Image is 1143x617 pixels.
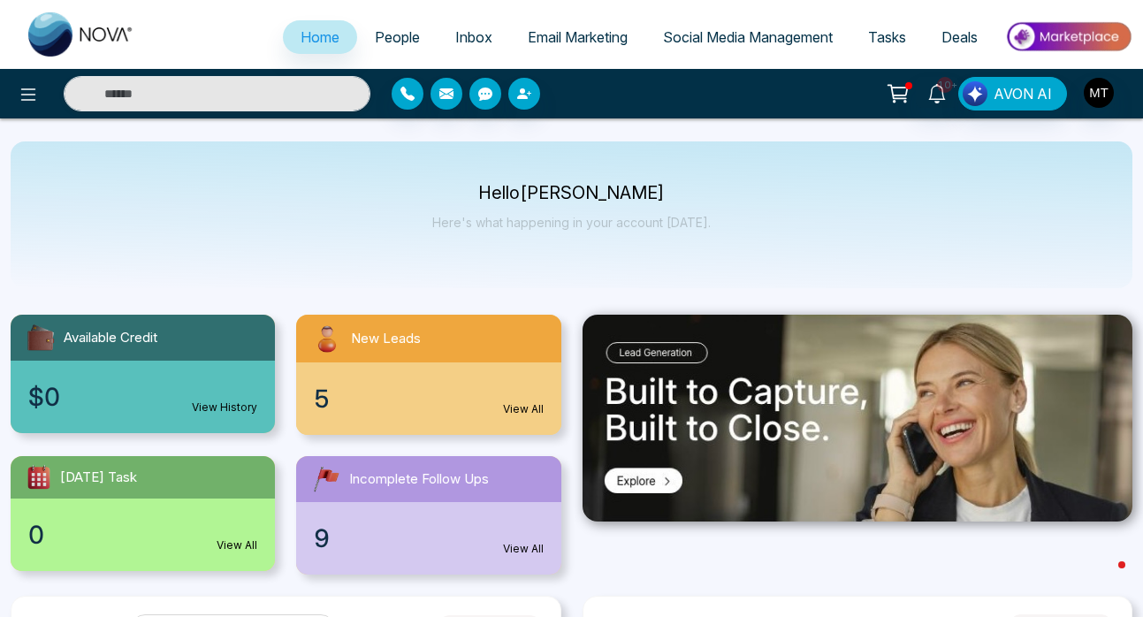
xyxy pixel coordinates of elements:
a: Incomplete Follow Ups9View All [286,456,571,575]
img: todayTask.svg [25,463,53,491]
span: 5 [314,380,330,417]
img: User Avatar [1084,78,1114,108]
a: 10+ [916,77,958,108]
img: Lead Flow [963,81,987,106]
span: [DATE] Task [60,468,137,488]
span: Email Marketing [528,28,628,46]
span: Available Credit [64,328,157,348]
a: People [357,20,438,54]
img: Nova CRM Logo [28,12,134,57]
img: followUps.svg [310,463,342,495]
span: 10+ [937,77,953,93]
a: Social Media Management [645,20,850,54]
span: People [375,28,420,46]
a: Inbox [438,20,510,54]
span: Deals [941,28,978,46]
span: $0 [28,378,60,415]
span: Inbox [455,28,492,46]
span: Home [301,28,339,46]
a: Deals [924,20,995,54]
a: View All [503,541,544,557]
button: AVON AI [958,77,1067,110]
img: . [583,315,1133,522]
span: New Leads [351,329,421,349]
a: Home [283,20,357,54]
a: View All [217,537,257,553]
a: Email Marketing [510,20,645,54]
a: New Leads5View All [286,315,571,435]
p: Here's what happening in your account [DATE]. [432,215,711,230]
span: Incomplete Follow Ups [349,469,489,490]
span: Social Media Management [663,28,833,46]
span: AVON AI [994,83,1052,104]
p: Hello [PERSON_NAME] [432,186,711,201]
span: 9 [314,520,330,557]
span: 0 [28,516,44,553]
img: newLeads.svg [310,322,344,355]
a: View History [192,400,257,415]
span: Tasks [868,28,906,46]
img: availableCredit.svg [25,322,57,354]
iframe: Intercom live chat [1083,557,1125,599]
a: View All [503,401,544,417]
img: Market-place.gif [1004,17,1132,57]
a: Tasks [850,20,924,54]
